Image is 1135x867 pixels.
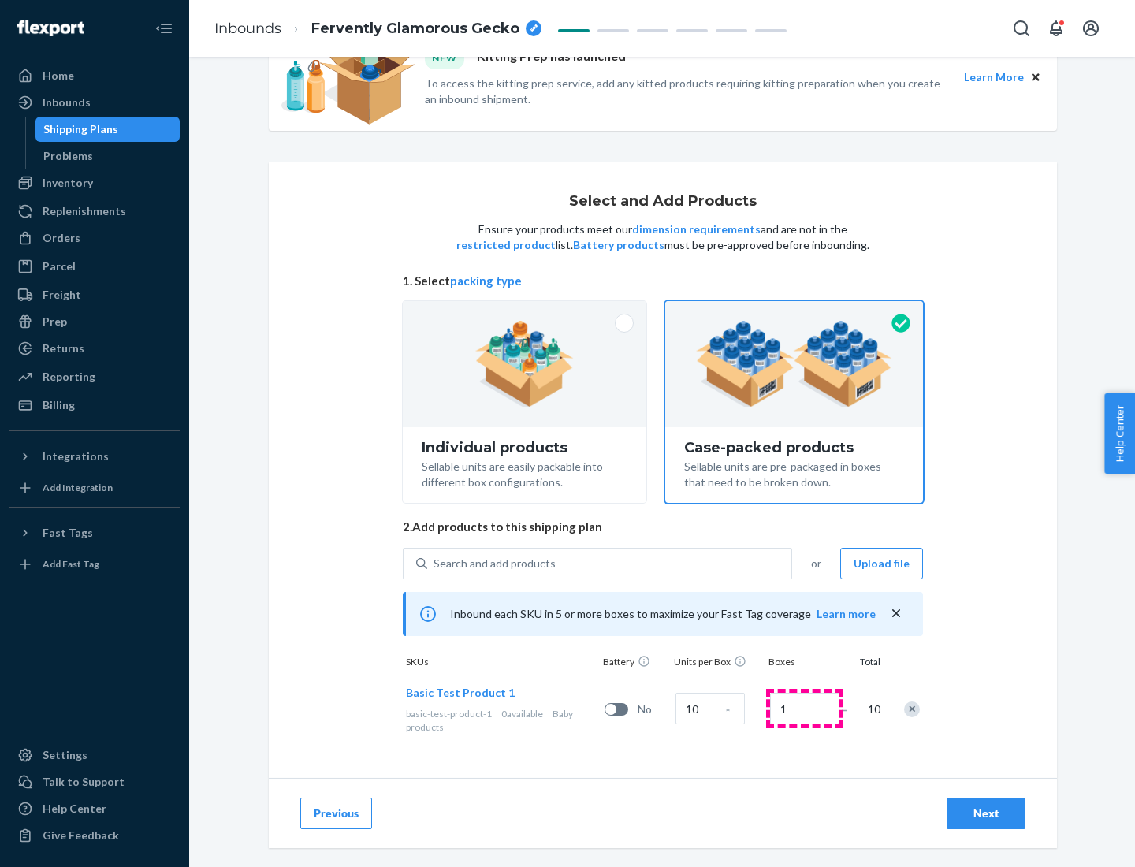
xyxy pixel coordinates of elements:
[422,456,627,490] div: Sellable units are easily packable into different box configurations.
[844,655,884,672] div: Total
[43,203,126,219] div: Replenishments
[865,701,880,717] span: 10
[9,796,180,821] a: Help Center
[43,68,74,84] div: Home
[43,828,119,843] div: Give Feedback
[9,225,180,251] a: Orders
[632,221,761,237] button: dimension requirements
[425,47,464,69] div: NEW
[964,69,1024,86] button: Learn More
[403,519,923,535] span: 2. Add products to this shipping plan
[214,20,281,37] a: Inbounds
[960,806,1012,821] div: Next
[9,90,180,115] a: Inbounds
[9,282,180,307] a: Freight
[43,557,99,571] div: Add Fast Tag
[888,605,904,622] button: close
[450,273,522,289] button: packing type
[43,175,93,191] div: Inventory
[501,708,543,720] span: 0 available
[684,440,904,456] div: Case-packed products
[9,769,180,794] a: Talk to Support
[43,448,109,464] div: Integrations
[148,13,180,44] button: Close Navigation
[455,221,871,253] p: Ensure your products meet our and are not in the list. must be pre-approved before inbounding.
[1040,13,1072,44] button: Open notifications
[1027,69,1044,86] button: Close
[311,19,519,39] span: Fervently Glamorous Gecko
[638,701,669,717] span: No
[1075,13,1107,44] button: Open account menu
[569,194,757,210] h1: Select and Add Products
[9,520,180,545] button: Fast Tags
[43,340,84,356] div: Returns
[9,63,180,88] a: Home
[841,701,857,717] span: =
[947,798,1025,829] button: Next
[573,237,664,253] button: Battery products
[406,685,515,701] button: Basic Test Product 1
[477,47,626,69] p: Kitting Prep has launched
[9,364,180,389] a: Reporting
[9,336,180,361] a: Returns
[43,148,93,164] div: Problems
[1006,13,1037,44] button: Open Search Box
[9,170,180,195] a: Inventory
[403,273,923,289] span: 1. Select
[817,606,876,622] button: Learn more
[904,701,920,717] div: Remove Item
[43,801,106,817] div: Help Center
[811,556,821,571] span: or
[43,259,76,274] div: Parcel
[9,393,180,418] a: Billing
[475,321,574,407] img: individual-pack.facf35554cb0f1810c75b2bd6df2d64e.png
[9,475,180,500] a: Add Integration
[403,655,600,672] div: SKUs
[43,95,91,110] div: Inbounds
[9,199,180,224] a: Replenishments
[9,823,180,848] button: Give Feedback
[770,693,839,724] input: Number of boxes
[35,117,180,142] a: Shipping Plans
[43,481,113,494] div: Add Integration
[9,742,180,768] a: Settings
[406,707,598,734] div: Baby products
[9,552,180,577] a: Add Fast Tag
[1104,393,1135,474] button: Help Center
[403,592,923,636] div: Inbound each SKU in 5 or more boxes to maximize your Fast Tag coverage
[675,693,745,724] input: Case Quantity
[684,456,904,490] div: Sellable units are pre-packaged in boxes that need to be broken down.
[9,309,180,334] a: Prep
[202,6,554,52] ol: breadcrumbs
[422,440,627,456] div: Individual products
[43,121,118,137] div: Shipping Plans
[425,76,950,107] p: To access the kitting prep service, add any kitted products requiring kitting preparation when yo...
[43,774,125,790] div: Talk to Support
[43,525,93,541] div: Fast Tags
[43,369,95,385] div: Reporting
[43,747,87,763] div: Settings
[300,798,372,829] button: Previous
[43,287,81,303] div: Freight
[43,397,75,413] div: Billing
[406,708,492,720] span: basic-test-product-1
[9,444,180,469] button: Integrations
[840,548,923,579] button: Upload file
[9,254,180,279] a: Parcel
[43,230,80,246] div: Orders
[17,20,84,36] img: Flexport logo
[35,143,180,169] a: Problems
[406,686,515,699] span: Basic Test Product 1
[434,556,556,571] div: Search and add products
[600,655,671,672] div: Battery
[765,655,844,672] div: Boxes
[43,314,67,329] div: Prep
[671,655,765,672] div: Units per Box
[696,321,892,407] img: case-pack.59cecea509d18c883b923b81aeac6d0b.png
[456,237,556,253] button: restricted product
